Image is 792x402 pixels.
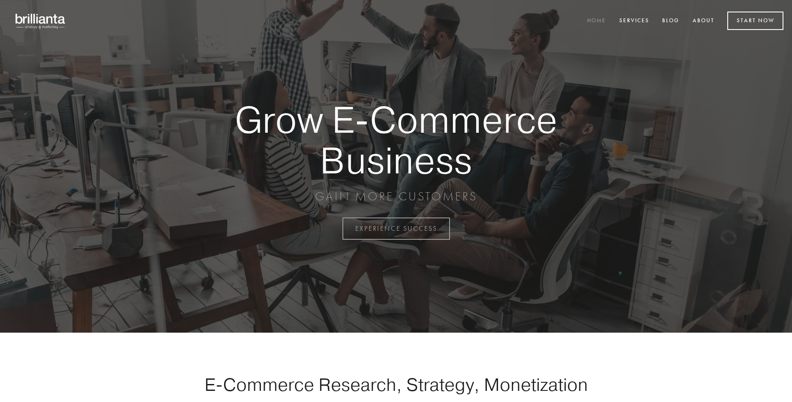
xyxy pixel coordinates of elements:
p: GAIN MORE CUSTOMERS [205,189,587,204]
a: EXPERIENCE SUCCESS [342,217,450,240]
a: Home [582,14,612,28]
a: About [687,14,720,28]
a: Start Now [727,12,783,30]
a: Blog [657,14,685,28]
strong: Grow E-Commerce Business [205,99,587,180]
a: Services [614,14,655,28]
img: brillianta - research, strategy, marketing [9,9,73,33]
h1: E-Commerce Research, Strategy, Monetization [177,374,615,395]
